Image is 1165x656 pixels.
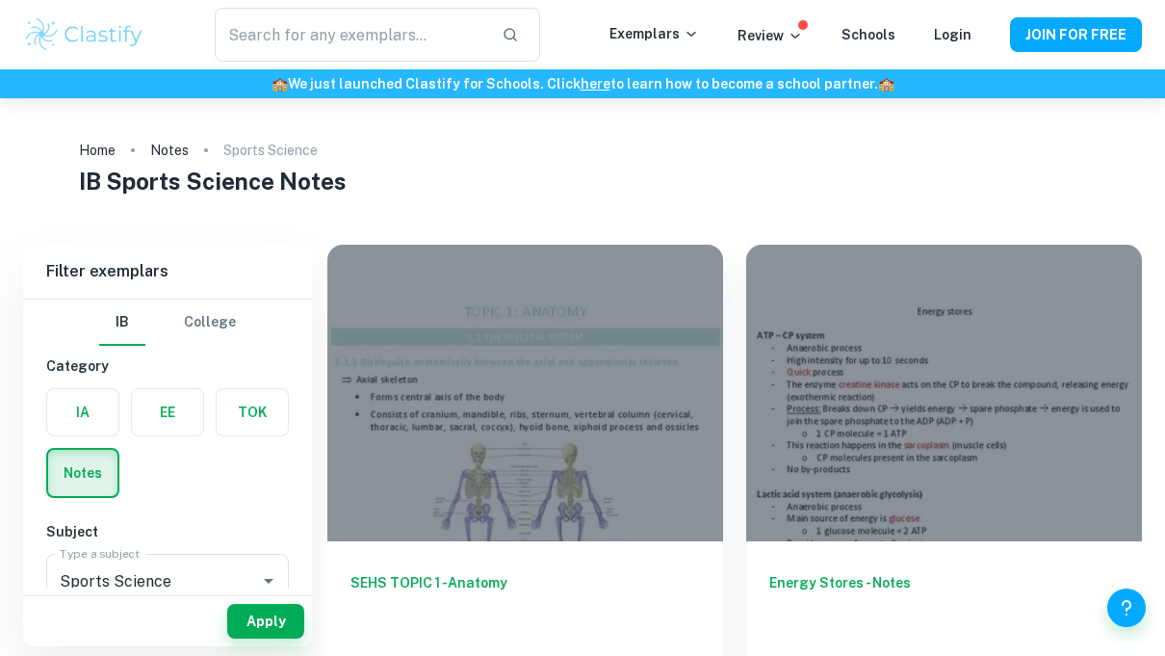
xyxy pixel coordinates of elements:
span: 🏫 [878,76,894,92]
a: Schools [841,27,895,42]
img: Clastify logo [23,15,145,54]
button: Open [255,567,282,594]
a: Home [79,137,116,164]
a: here [581,76,610,92]
p: Sports Science [223,140,318,161]
div: Filter type choice [99,300,236,346]
button: College [184,300,236,346]
button: IB [99,300,145,346]
h6: Energy Stores - Notes [769,572,1119,636]
label: Type a subject [60,545,140,562]
button: TOK [217,389,288,435]
h6: SEHS TOPIC 1 -Anatomy [350,572,700,636]
h6: Category [46,355,289,377]
button: Apply [227,604,304,639]
button: IA [47,389,118,435]
h1: IB Sports Science Notes [79,164,1086,198]
a: Login [934,27,971,42]
h6: Subject [46,521,289,542]
button: Notes [48,450,117,496]
a: Notes [150,137,189,164]
h6: Filter exemplars [23,245,312,299]
p: Exemplars [609,23,699,44]
button: JOIN FOR FREE [1010,17,1142,52]
span: 🏫 [272,76,288,92]
input: Search for any exemplars... [215,8,485,62]
h6: We just launched Clastify for Schools. Click to learn how to become a school partner. [4,73,1161,94]
button: EE [132,389,203,435]
button: Help and Feedback [1107,589,1146,627]
p: Review [738,25,803,46]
